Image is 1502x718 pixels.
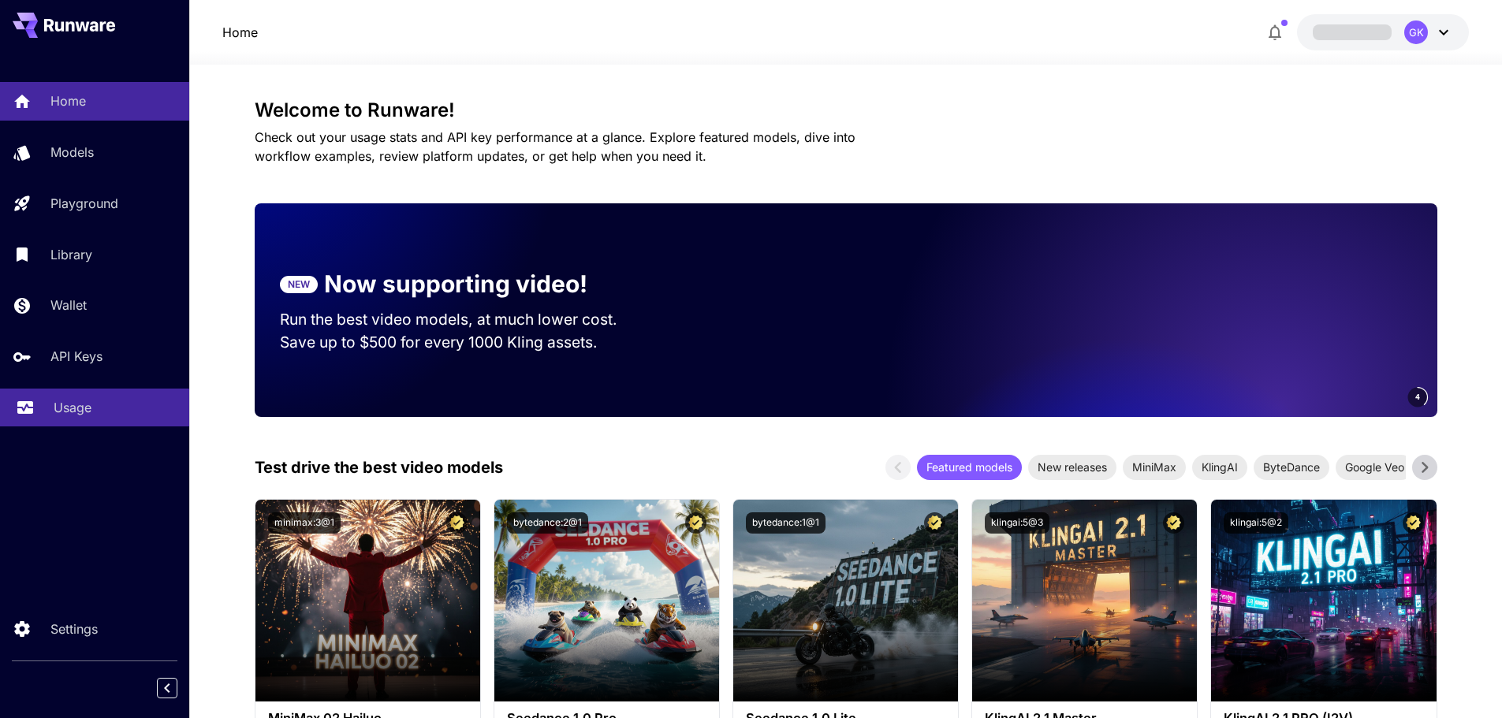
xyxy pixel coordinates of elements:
img: alt [733,500,958,701]
div: GK [1404,20,1428,44]
img: alt [1211,500,1436,701]
p: Wallet [50,296,87,314]
p: Test drive the best video models [255,456,503,479]
span: Featured models [917,459,1022,475]
p: API Keys [50,347,102,366]
p: Settings [50,619,98,638]
span: MiniMax [1123,459,1186,475]
button: Collapse sidebar [157,678,177,698]
div: Collapse sidebar [169,674,189,702]
div: Google Veo [1336,455,1414,480]
button: Certified Model – Vetted for best performance and includes a commercial license. [446,512,468,534]
button: Certified Model – Vetted for best performance and includes a commercial license. [924,512,945,534]
p: Now supporting video! [324,266,587,302]
button: bytedance:2@1 [507,512,588,534]
button: Certified Model – Vetted for best performance and includes a commercial license. [685,512,706,534]
img: alt [494,500,719,701]
button: Certified Model – Vetted for best performance and includes a commercial license. [1403,512,1424,534]
div: KlingAI [1192,455,1247,480]
button: klingai:5@3 [985,512,1049,534]
div: ByteDance [1254,455,1329,480]
span: KlingAI [1192,459,1247,475]
button: bytedance:1@1 [746,512,826,534]
h3: Welcome to Runware! [255,99,1437,121]
div: Featured models [917,455,1022,480]
p: Save up to $500 for every 1000 Kling assets. [280,331,647,354]
button: klingai:5@2 [1224,512,1288,534]
nav: breadcrumb [222,23,258,42]
p: Library [50,245,92,264]
div: MiniMax [1123,455,1186,480]
a: Home [222,23,258,42]
p: Models [50,143,94,162]
span: 4 [1415,391,1420,403]
img: alt [255,500,480,701]
p: NEW [288,277,310,292]
div: New releases [1028,455,1116,480]
span: Google Veo [1336,459,1414,475]
button: GK [1297,14,1469,50]
button: Certified Model – Vetted for best performance and includes a commercial license. [1163,512,1184,534]
span: ByteDance [1254,459,1329,475]
p: Playground [50,194,118,213]
span: Check out your usage stats and API key performance at a glance. Explore featured models, dive int... [255,129,855,164]
p: Run the best video models, at much lower cost. [280,308,647,331]
button: minimax:3@1 [268,512,341,534]
img: alt [972,500,1197,701]
span: New releases [1028,459,1116,475]
p: Usage [54,398,91,417]
p: Home [50,91,86,110]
